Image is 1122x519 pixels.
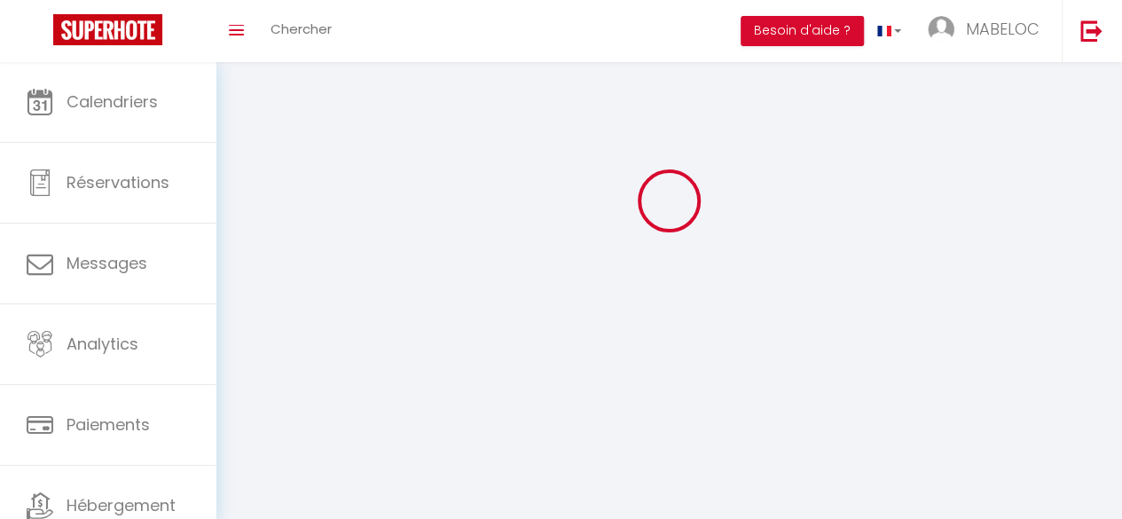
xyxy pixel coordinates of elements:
span: Hébergement [67,494,176,516]
span: Réservations [67,171,169,193]
img: logout [1080,20,1102,42]
span: MABELOC [966,18,1040,40]
button: Ouvrir le widget de chat LiveChat [14,7,67,60]
img: Super Booking [53,14,162,45]
button: Besoin d'aide ? [741,16,864,46]
span: Messages [67,252,147,274]
span: Paiements [67,413,150,436]
img: ... [928,16,954,43]
span: Chercher [271,20,332,38]
span: Calendriers [67,90,158,113]
span: Analytics [67,333,138,355]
